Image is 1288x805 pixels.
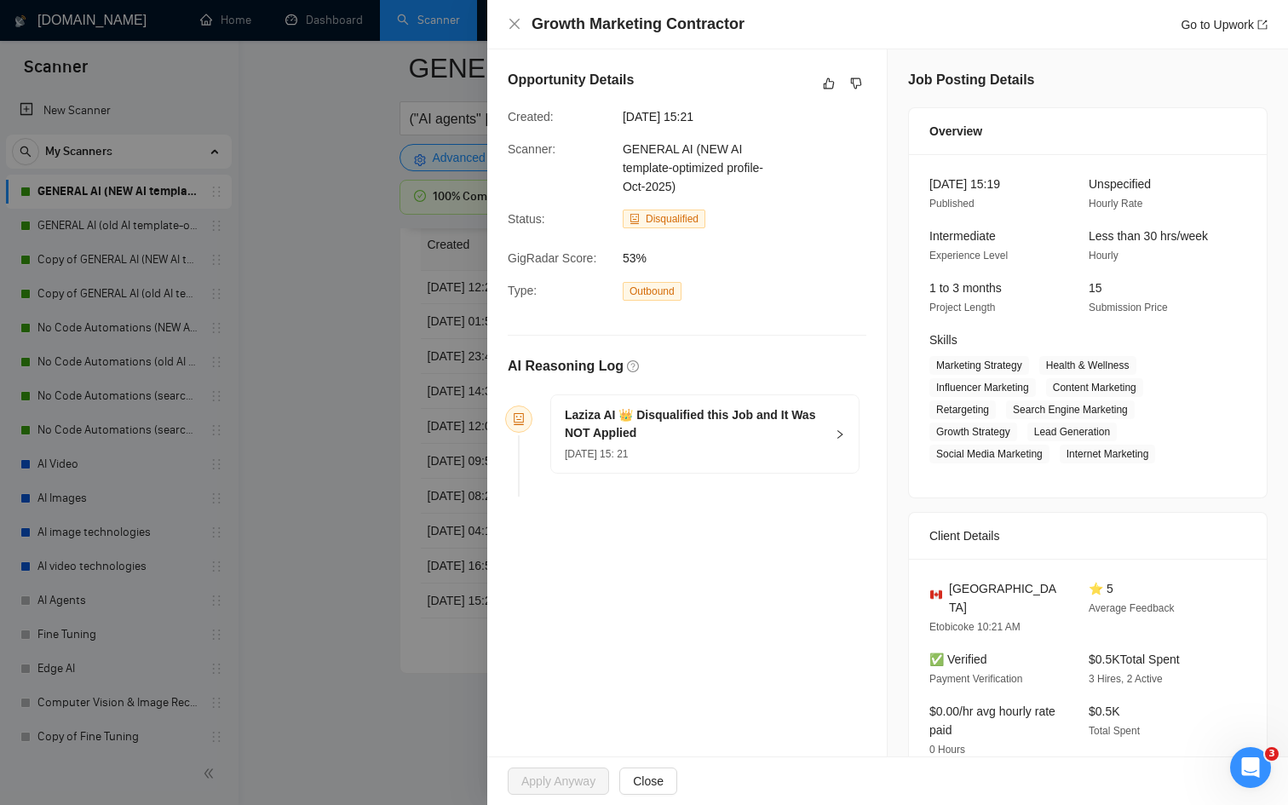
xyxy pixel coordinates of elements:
[929,122,982,141] span: Overview
[513,413,525,425] span: robot
[929,653,987,666] span: ✅ Verified
[929,281,1002,295] span: 1 to 3 months
[929,673,1022,685] span: Payment Verification
[565,448,628,460] span: [DATE] 15: 21
[1089,250,1118,262] span: Hourly
[508,284,537,297] span: Type:
[1027,423,1117,441] span: Lead Generation
[1230,747,1271,788] iframe: Intercom live chat
[1089,582,1113,595] span: ⭐ 5
[929,621,1021,633] span: Etobicoke 10:21 AM
[1089,704,1120,718] span: $0.5K
[929,423,1017,441] span: Growth Strategy
[949,579,1061,617] span: [GEOGRAPHIC_DATA]
[630,214,640,224] span: robot
[623,142,763,193] span: GENERAL AI (NEW AI template-optimized profile-Oct-2025)
[623,282,681,301] span: Outbound
[508,17,521,31] span: close
[532,14,745,35] h4: Growth Marketing Contractor
[623,249,878,267] span: 53%
[930,589,942,601] img: 🇨🇦
[1060,445,1156,463] span: Internet Marketing
[1089,177,1151,191] span: Unspecified
[1181,18,1268,32] a: Go to Upworkexport
[929,177,1000,191] span: [DATE] 15:19
[508,251,596,265] span: GigRadar Score:
[1089,229,1208,243] span: Less than 30 hrs/week
[1089,653,1180,666] span: $0.5K Total Spent
[1089,673,1163,685] span: 3 Hires, 2 Active
[508,70,634,90] h5: Opportunity Details
[623,107,878,126] span: [DATE] 15:21
[1265,747,1279,761] span: 3
[929,744,965,756] span: 0 Hours
[823,77,835,90] span: like
[508,142,555,156] span: Scanner:
[929,513,1246,559] div: Client Details
[1089,198,1142,210] span: Hourly Rate
[627,360,639,372] span: question-circle
[1006,400,1135,419] span: Search Engine Marketing
[929,333,957,347] span: Skills
[908,70,1034,90] h5: Job Posting Details
[846,73,866,94] button: dislike
[929,704,1055,737] span: $0.00/hr avg hourly rate paid
[1089,281,1102,295] span: 15
[850,77,862,90] span: dislike
[1089,725,1140,737] span: Total Spent
[835,429,845,440] span: right
[1257,20,1268,30] span: export
[929,400,996,419] span: Retargeting
[819,73,839,94] button: like
[1046,378,1143,397] span: Content Marketing
[646,213,699,225] span: Disqualified
[508,17,521,32] button: Close
[508,356,624,377] h5: AI Reasoning Log
[929,378,1036,397] span: Influencer Marketing
[1089,602,1175,614] span: Average Feedback
[929,250,1008,262] span: Experience Level
[1039,356,1136,375] span: Health & Wellness
[565,406,825,442] h5: Laziza AI 👑 Disqualified this Job and It Was NOT Applied
[619,768,677,795] button: Close
[508,212,545,226] span: Status:
[508,110,554,124] span: Created:
[929,198,975,210] span: Published
[929,356,1029,375] span: Marketing Strategy
[929,302,995,313] span: Project Length
[633,772,664,791] span: Close
[929,229,996,243] span: Intermediate
[929,445,1049,463] span: Social Media Marketing
[1089,302,1168,313] span: Submission Price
